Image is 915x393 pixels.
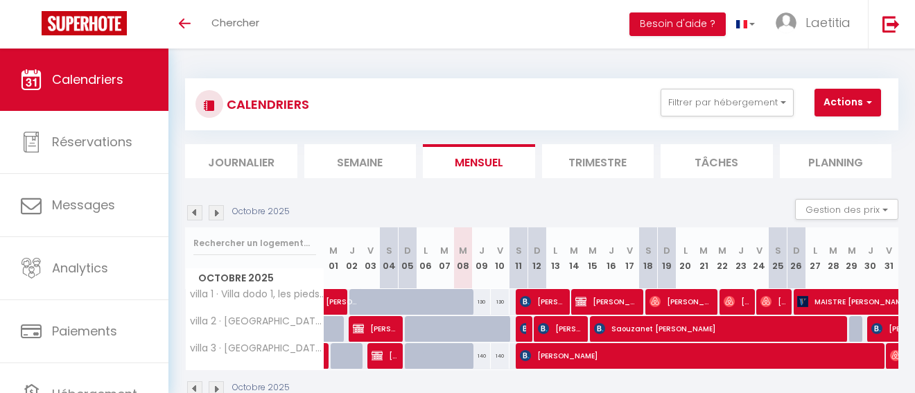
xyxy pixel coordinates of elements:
button: Filtrer par hébergement [661,89,794,116]
abbr: L [683,244,688,257]
abbr: J [738,244,744,257]
li: Journalier [185,144,297,178]
abbr: M [459,244,467,257]
th: 08 [454,227,473,289]
th: 19 [657,227,676,289]
span: Messages [52,196,115,213]
th: 16 [602,227,620,289]
th: 24 [750,227,769,289]
abbr: V [756,244,762,257]
abbr: V [886,244,892,257]
input: Rechercher un logement... [193,231,316,256]
abbr: M [829,244,837,257]
span: villa 3 · [GEOGRAPHIC_DATA] 3 : 4*, 2 min de la plage et du centre [188,343,326,353]
th: 11 [509,227,528,289]
abbr: S [645,244,652,257]
abbr: L [553,244,557,257]
span: villa 2 · [GEOGRAPHIC_DATA] 2 : confort moderne, 2 min. plage [188,316,326,326]
th: 18 [639,227,658,289]
span: [PERSON_NAME] [372,342,397,369]
p: Octobre 2025 [232,205,290,218]
abbr: L [813,244,817,257]
abbr: D [404,244,411,257]
li: Trimestre [542,144,654,178]
th: 23 [731,227,750,289]
abbr: V [627,244,633,257]
th: 28 [824,227,843,289]
th: 31 [880,227,898,289]
span: [PERSON_NAME] [520,315,526,342]
abbr: M [329,244,338,257]
abbr: S [516,244,522,257]
img: Super Booking [42,11,127,35]
button: Gestion des prix [795,199,898,220]
div: 140 [472,343,491,369]
li: Planning [780,144,892,178]
th: 03 [361,227,380,289]
img: logout [882,15,900,33]
li: Tâches [661,144,773,178]
abbr: M [570,244,578,257]
abbr: V [497,244,503,257]
span: [PERSON_NAME] [520,342,882,369]
div: 130 [472,289,491,315]
th: 27 [805,227,824,289]
abbr: S [386,244,392,257]
button: Besoin d'aide ? [629,12,726,36]
li: Semaine [304,144,417,178]
th: 22 [713,227,732,289]
th: 10 [491,227,509,289]
th: 07 [435,227,454,289]
th: 25 [769,227,787,289]
th: 02 [342,227,361,289]
span: [PERSON_NAME] [760,288,785,315]
a: [PERSON_NAME] [319,289,338,315]
li: Mensuel [423,144,535,178]
th: 14 [565,227,584,289]
abbr: D [534,244,541,257]
span: [PERSON_NAME] [326,281,358,308]
abbr: D [793,244,800,257]
th: 05 [398,227,417,289]
div: 140 [491,343,509,369]
abbr: J [609,244,614,257]
abbr: J [349,244,355,257]
th: 13 [546,227,565,289]
abbr: M [440,244,448,257]
abbr: S [775,244,781,257]
span: Chercher [211,15,259,30]
span: [PERSON_NAME] [724,288,749,315]
th: 12 [528,227,546,289]
abbr: M [718,244,726,257]
span: Paiements [52,322,117,340]
th: 30 [861,227,880,289]
span: Octobre 2025 [186,268,324,288]
abbr: M [848,244,856,257]
th: 21 [695,227,713,289]
h3: CALENDRIERS [223,89,309,120]
abbr: M [589,244,597,257]
th: 01 [324,227,343,289]
abbr: V [367,244,374,257]
th: 15 [584,227,602,289]
span: Calendriers [52,71,123,88]
th: 04 [380,227,399,289]
abbr: L [424,244,428,257]
span: Analytics [52,259,108,277]
abbr: M [699,244,708,257]
th: 29 [843,227,862,289]
span: [PERSON_NAME] [538,315,582,342]
span: Saouzanet [PERSON_NAME] [594,315,844,342]
th: 09 [472,227,491,289]
th: 20 [676,227,695,289]
span: [PERSON_NAME] [353,315,397,342]
th: 17 [620,227,639,289]
span: [PERSON_NAME] [650,288,712,315]
span: [PERSON_NAME] [520,288,564,315]
abbr: J [868,244,873,257]
img: ... [776,12,796,33]
th: 06 [417,227,435,289]
button: Actions [814,89,881,116]
span: Réservations [52,133,132,150]
span: Laetitia [805,14,851,31]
